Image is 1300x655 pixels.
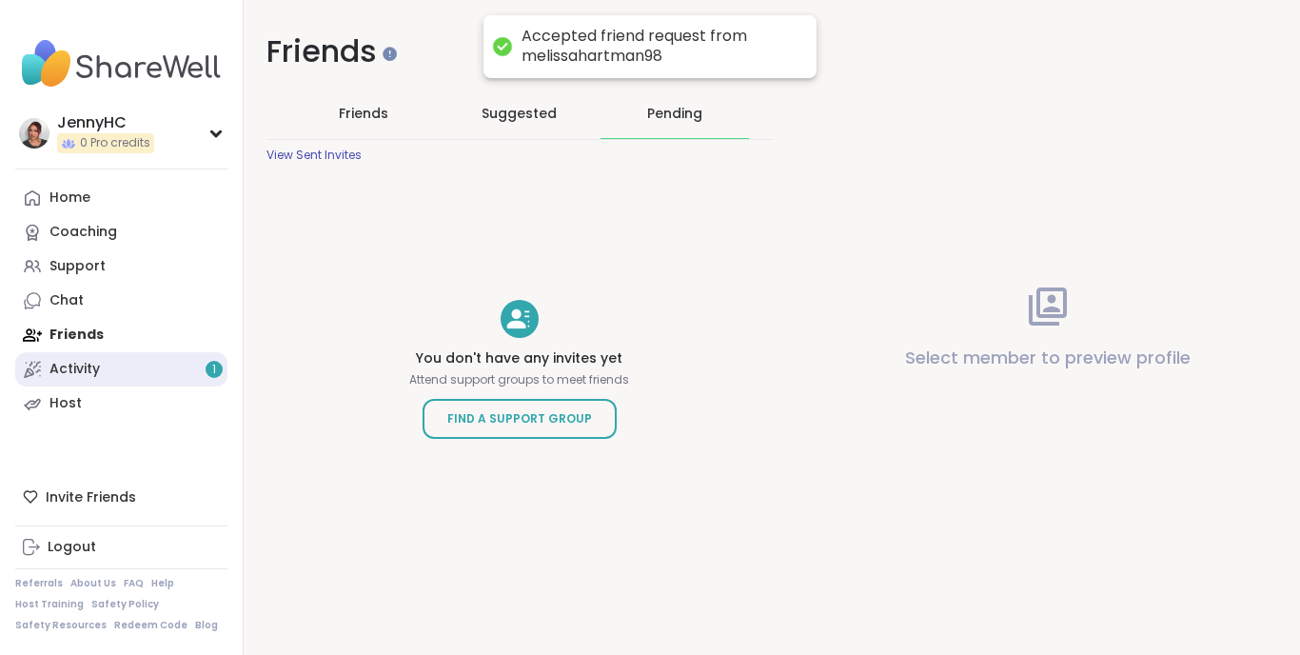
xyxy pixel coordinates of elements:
[15,619,107,632] a: Safety Resources
[49,223,117,242] div: Coaching
[423,399,617,439] a: Find a Support Group
[522,27,798,67] div: Accepted friend request from melissahartman98
[70,577,116,590] a: About Us
[447,409,592,428] span: Find a Support Group
[15,284,227,318] a: Chat
[409,349,629,368] h4: You don't have any invites yet
[49,360,100,379] div: Activity
[15,30,227,97] img: ShareWell Nav Logo
[15,352,227,387] a: Activity1
[124,577,144,590] a: FAQ
[15,215,227,249] a: Coaching
[905,345,1191,371] p: Select member to preview profile
[15,249,227,284] a: Support
[49,189,90,208] div: Home
[80,135,150,151] span: 0 Pro credits
[91,598,159,611] a: Safety Policy
[195,619,218,632] a: Blog
[266,148,362,163] div: View Sent Invites
[19,118,49,149] img: JennyHC
[48,538,96,557] div: Logout
[339,104,388,123] span: Friends
[15,480,227,514] div: Invite Friends
[212,362,216,378] span: 1
[49,257,106,276] div: Support
[409,372,629,387] p: Attend support groups to meet friends
[647,104,702,123] div: Pending
[266,30,772,73] h1: Friends
[57,112,154,133] div: JennyHC
[49,394,82,413] div: Host
[482,104,557,123] span: Suggested
[15,387,227,421] a: Host
[15,577,63,590] a: Referrals
[15,530,227,565] a: Logout
[151,577,174,590] a: Help
[15,598,84,611] a: Host Training
[383,47,397,61] iframe: Spotlight
[114,619,187,632] a: Redeem Code
[15,181,227,215] a: Home
[49,291,84,310] div: Chat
